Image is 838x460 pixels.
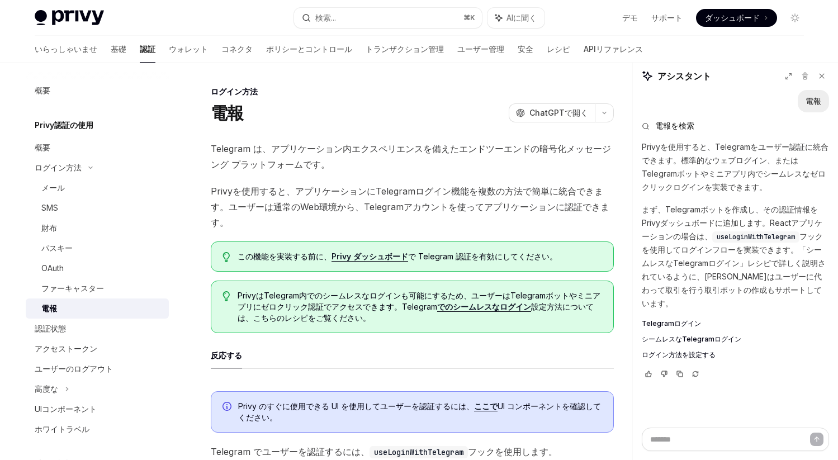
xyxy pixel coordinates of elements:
[221,36,253,63] a: コネクタ
[26,198,169,218] a: SMS
[655,121,694,130] font: 電報を検索
[26,319,169,339] a: 認証状態
[238,401,474,411] font: Privy のすぐに使用できる UI を使用してユーザーを認証するには、
[474,401,498,411] a: ここで
[26,278,169,298] a: ファーキャスター
[238,252,332,261] font: この機能を実装する前に、
[26,238,169,258] a: パスキー
[408,252,557,261] font: で Telegram 認証を有効にしてください。
[111,36,126,63] a: 基礎
[169,36,208,63] a: ウォレット
[366,44,444,54] font: トランザクション管理
[294,8,482,28] button: 検索...⌘K
[810,433,823,446] button: メッセージを送信
[238,291,600,311] font: PrivyはTelegram内でのシームレスなログインも可能にするため、ユーザーはTelegramボットやミニアプリにゼロクリック認証でアクセスできます。Telegram
[211,342,242,368] button: 反応する
[35,44,97,54] font: いらっしゃいませ
[366,36,444,63] a: トランザクション管理
[584,36,643,63] a: APIリファレンス
[717,233,795,241] span: useLoginWithTelegram
[35,86,50,95] font: 概要
[651,12,683,23] a: サポート
[705,13,760,22] font: ダッシュボード
[26,339,169,359] a: アクセストークン
[463,13,470,22] font: ⌘
[642,350,829,359] a: ログイン方法を設定する
[211,186,609,228] font: Privyを使用すると、アプリケーションにTelegramログイン機能を複数の方法で簡単に統合できます。ユーザーは通常のWeb環境から、Telegramアカウントを使ってアプリケーションに認証で...
[35,120,93,130] font: Privy認証の使用
[547,44,570,54] font: レシピ
[26,419,169,439] a: ホワイトラベル
[457,44,504,54] font: ユーザー管理
[332,252,408,261] font: Privy ダッシュボード
[26,218,169,238] a: 財布
[470,13,475,22] font: K
[642,335,741,343] font: シームレスなTelegramログイン
[35,384,58,393] font: 高度な
[35,324,66,333] font: 認証状態
[211,87,258,96] font: ログイン方法
[35,36,97,63] a: いらっしゃいませ
[642,231,826,308] font: フックを使用してログインフローを実装できます。「シームレスなTelegramログイン」レシピで詳しく説明されているように、[PERSON_NAME]はユーザーに代わって取引を行う取引ボットの作成...
[786,9,804,27] button: ダークモードを切り替える
[41,263,64,273] font: OAuth
[41,303,57,313] font: 電報
[222,402,234,413] svg: 情報
[437,302,531,311] font: でのシームレスなログイン
[41,183,65,192] font: メール
[41,203,58,212] font: SMS
[35,344,97,353] font: アクセストークン
[169,44,208,54] font: ウォレット
[221,44,253,54] font: コネクタ
[41,223,57,233] font: 財布
[487,8,545,28] button: AIに聞く
[26,399,169,419] a: UIコンポーネント
[211,103,244,123] font: 電報
[642,120,829,131] button: 電報を検索
[26,80,169,101] a: 概要
[651,13,683,22] font: サポート
[35,404,97,414] font: UIコンポーネント
[26,359,169,379] a: ユーザーのログアウト
[622,13,638,22] font: デモ
[518,36,533,63] a: 安全
[696,9,777,27] a: ダッシュボード
[518,44,533,54] font: 安全
[140,44,155,54] font: 認証
[222,252,230,262] svg: ヒント
[457,36,504,63] a: ユーザー管理
[529,108,588,117] font: ChatGPTで開く
[584,44,643,54] font: APIリファレンス
[211,446,370,457] font: Telegram でユーザーを認証するには、
[642,205,822,241] font: まず、Telegramボットを作成し、その認証情報をPrivyダッシュボードに追加します。Reactアプリケーションの場合は、
[509,103,595,122] button: ChatGPTで開く
[26,178,169,198] a: メール
[315,13,336,22] font: 検索...
[35,163,82,172] font: ログイン方法
[642,350,716,359] font: ログイン方法を設定する
[547,36,570,63] a: レシピ
[622,12,638,23] a: デモ
[26,137,169,158] a: 概要
[642,142,828,192] font: Privyを使用すると、Telegramをユーザー認証に統合できます。標準的なウェブログイン、またはTelegramボットやミニアプリ内でシームレスなゼロクリックログインを実装できます。
[506,13,537,22] font: AIに聞く
[437,302,531,312] a: でのシームレスなログイン
[806,96,821,106] font: 電報
[332,252,408,262] a: Privy ダッシュボード
[35,10,104,26] img: ライトロゴ
[642,319,829,328] a: Telegramログイン
[26,298,169,319] a: 電報
[211,350,242,360] font: 反応する
[468,446,557,457] font: フックを使用します。
[642,319,701,328] font: Telegramログイン
[35,364,113,373] font: ユーザーのログアウト
[35,424,89,434] font: ホワイトラベル
[642,335,829,344] a: シームレスなTelegramログイン
[35,143,50,152] font: 概要
[370,446,468,458] code: useLoginWithTelegram
[266,44,352,54] font: ポリシーとコントロール
[266,36,352,63] a: ポリシーとコントロール
[111,44,126,54] font: 基礎
[41,243,73,253] font: パスキー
